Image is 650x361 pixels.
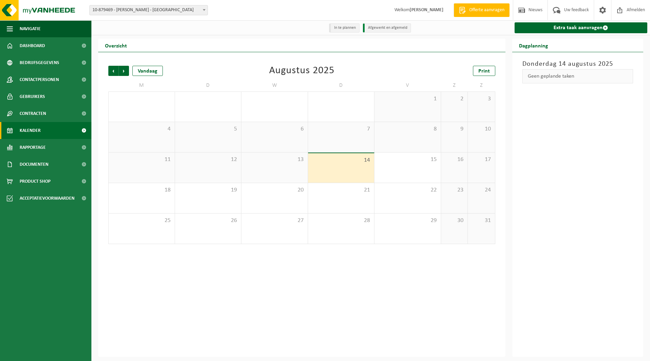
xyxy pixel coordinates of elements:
span: 7 [311,125,371,133]
span: 19 [178,186,238,194]
td: Z [441,79,468,92]
td: V [374,79,441,92]
span: 25 [112,217,171,224]
span: 15 [378,156,437,163]
span: 18 [112,186,171,194]
span: 6 [245,125,304,133]
div: Geen geplande taken [522,69,633,83]
span: 28 [311,217,371,224]
span: 13 [245,156,304,163]
span: 24 [471,186,491,194]
td: W [241,79,308,92]
span: 26 [178,217,238,224]
td: D [175,79,242,92]
span: 10-879469 - LAMMERTYN - TIMMERMANS MARNIX - LOKEREN [90,5,208,15]
span: 3 [471,95,491,103]
span: Acceptatievoorwaarden [20,190,74,207]
span: Rapportage [20,139,46,156]
span: 11 [112,156,171,163]
li: Afgewerkt en afgemeld [363,23,411,33]
td: M [108,79,175,92]
strong: [PERSON_NAME] [410,7,443,13]
span: Print [478,68,490,74]
span: Offerte aanvragen [468,7,506,14]
span: Gebruikers [20,88,45,105]
span: Volgende [119,66,129,76]
span: 21 [311,186,371,194]
span: Navigatie [20,20,41,37]
span: 17 [471,156,491,163]
span: 27 [245,217,304,224]
span: 29 [378,217,437,224]
td: Z [468,79,495,92]
a: Offerte aanvragen [454,3,510,17]
span: Vorige [108,66,118,76]
h2: Overzicht [98,39,134,52]
span: Kalender [20,122,41,139]
span: 5 [178,125,238,133]
h2: Dagplanning [512,39,555,52]
span: 10 [471,125,491,133]
span: Product Shop [20,173,50,190]
span: 12 [178,156,238,163]
li: In te plannen [329,23,360,33]
span: 22 [378,186,437,194]
span: 23 [445,186,464,194]
span: 10-879469 - LAMMERTYN - TIMMERMANS MARNIX - LOKEREN [89,5,208,15]
span: Dashboard [20,37,45,54]
span: 31 [471,217,491,224]
span: Documenten [20,156,48,173]
h3: Donderdag 14 augustus 2025 [522,59,633,69]
span: 9 [445,125,464,133]
span: Bedrijfsgegevens [20,54,59,71]
span: Contactpersonen [20,71,59,88]
span: 30 [445,217,464,224]
div: Vandaag [132,66,163,76]
span: 2 [445,95,464,103]
a: Print [473,66,495,76]
span: Contracten [20,105,46,122]
span: 20 [245,186,304,194]
a: Extra taak aanvragen [515,22,648,33]
span: 1 [378,95,437,103]
span: 8 [378,125,437,133]
span: 4 [112,125,171,133]
div: Augustus 2025 [269,66,334,76]
span: 14 [311,157,371,164]
span: 16 [445,156,464,163]
td: D [308,79,375,92]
